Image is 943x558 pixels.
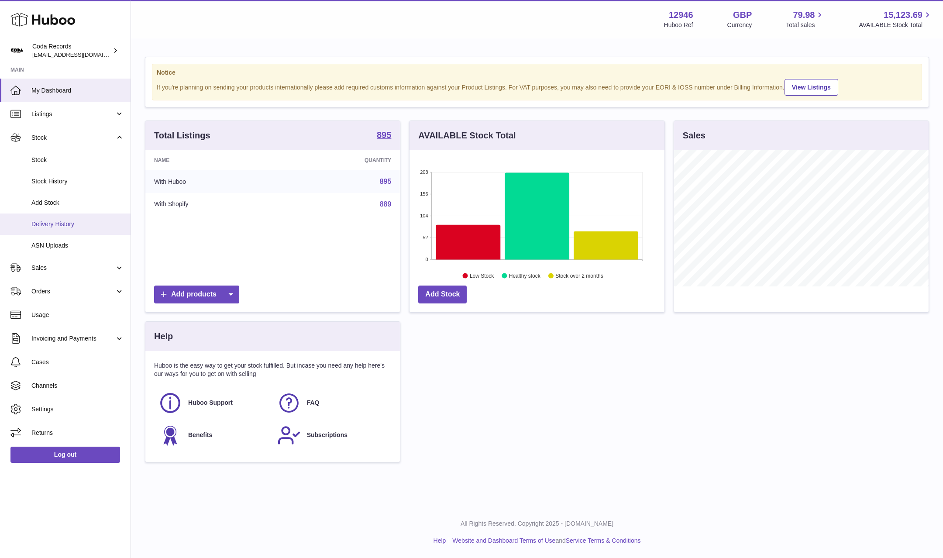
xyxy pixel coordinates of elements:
span: Cases [31,358,124,366]
h3: AVAILABLE Stock Total [418,130,516,141]
strong: 895 [377,131,391,139]
span: Stock [31,134,115,142]
div: Huboo Ref [664,21,693,29]
div: Currency [727,21,752,29]
text: 208 [420,169,428,175]
span: Settings [31,405,124,413]
span: [EMAIL_ADDRESS][DOMAIN_NAME] [32,51,128,58]
th: Quantity [283,150,400,170]
p: Huboo is the easy way to get your stock fulfilled. But incase you need any help here's our ways f... [154,362,391,378]
a: Log out [10,447,120,462]
span: Channels [31,382,124,390]
span: Returns [31,429,124,437]
a: 895 [380,178,392,185]
strong: Notice [157,69,917,77]
span: Add Stock [31,199,124,207]
span: Listings [31,110,115,118]
text: 0 [426,257,428,262]
span: 15,123.69 [884,9,922,21]
span: Orders [31,287,115,296]
a: Add products [154,286,239,303]
p: All Rights Reserved. Copyright 2025 - [DOMAIN_NAME] [138,520,936,528]
strong: GBP [733,9,752,21]
a: Help [434,537,446,544]
a: 889 [380,200,392,208]
td: With Huboo [145,170,283,193]
a: Subscriptions [277,424,387,447]
span: AVAILABLE Stock Total [859,21,933,29]
span: ASN Uploads [31,241,124,250]
th: Name [145,150,283,170]
a: 895 [377,131,391,141]
span: Benefits [188,431,212,439]
span: Stock [31,156,124,164]
text: 156 [420,191,428,196]
li: and [449,537,640,545]
a: 79.98 Total sales [786,9,825,29]
text: 104 [420,213,428,218]
span: Stock History [31,177,124,186]
span: Delivery History [31,220,124,228]
text: 52 [423,235,428,240]
span: Invoicing and Payments [31,334,115,343]
div: Coda Records [32,42,111,59]
span: 79.98 [793,9,815,21]
h3: Total Listings [154,130,210,141]
a: Website and Dashboard Terms of Use [452,537,555,544]
span: Total sales [786,21,825,29]
a: Add Stock [418,286,467,303]
span: Sales [31,264,115,272]
div: If you're planning on sending your products internationally please add required customs informati... [157,78,917,96]
span: My Dashboard [31,86,124,95]
a: FAQ [277,391,387,415]
span: Usage [31,311,124,319]
span: Subscriptions [307,431,348,439]
td: With Shopify [145,193,283,216]
img: haz@pcatmedia.com [10,44,24,57]
a: Service Terms & Conditions [566,537,641,544]
a: View Listings [785,79,838,96]
h3: Help [154,331,173,342]
span: FAQ [307,399,320,407]
h3: Sales [683,130,706,141]
text: Healthy stock [509,273,541,279]
text: Stock over 2 months [556,273,603,279]
strong: 12946 [669,9,693,21]
a: 15,123.69 AVAILABLE Stock Total [859,9,933,29]
text: Low Stock [470,273,494,279]
a: Benefits [158,424,268,447]
span: Huboo Support [188,399,233,407]
a: Huboo Support [158,391,268,415]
